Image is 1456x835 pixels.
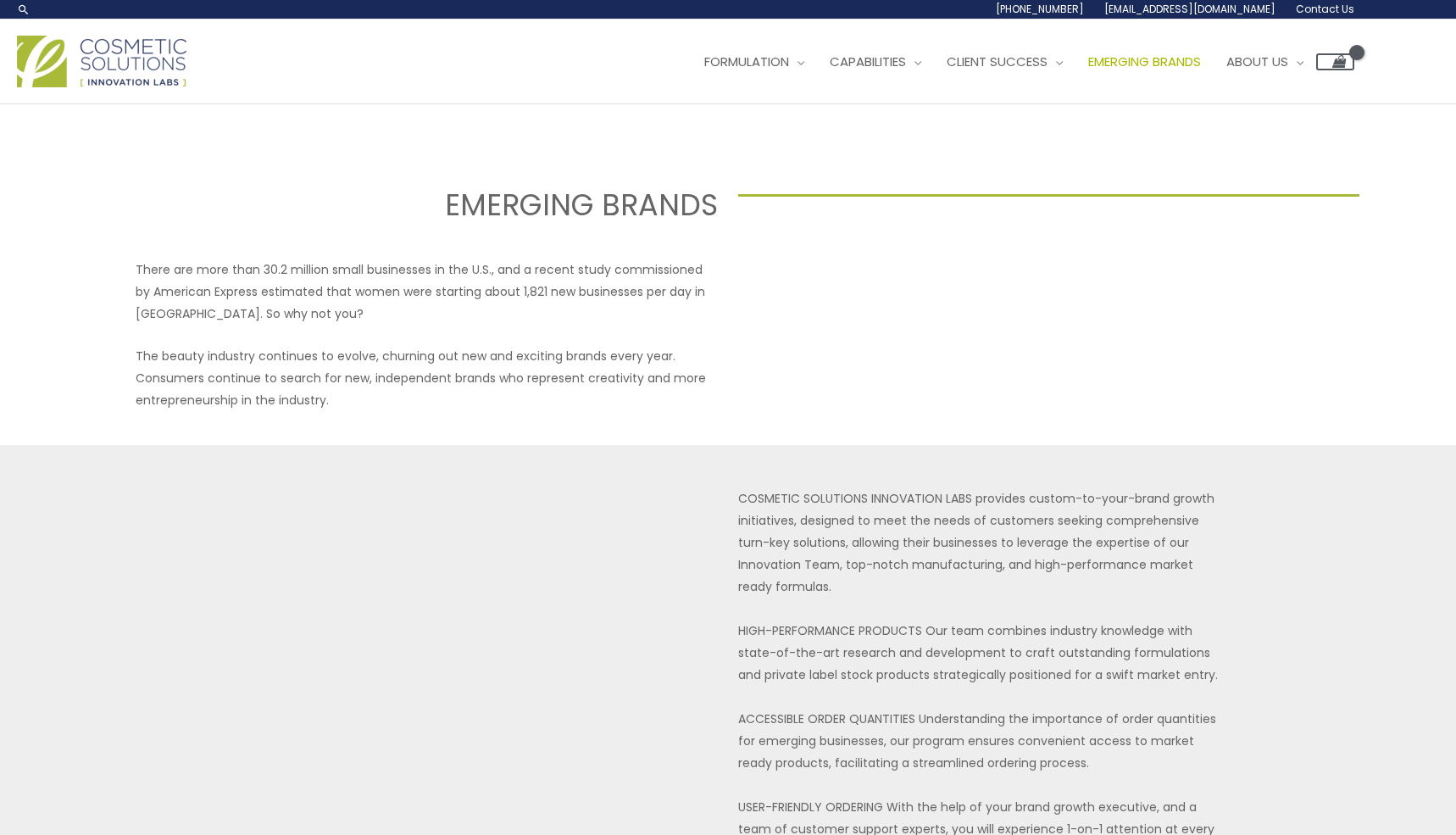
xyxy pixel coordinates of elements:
nav: Site Navigation [679,36,1354,87]
span: Formulation [704,53,789,70]
span: Contact Us [1296,2,1354,16]
img: Cosmetic Solutions Logo [17,36,186,87]
span: [EMAIL_ADDRESS][DOMAIN_NAME] [1104,2,1275,16]
p: There are more than 30.2 million small businesses in the U.S., and a recent study commissioned by... [136,259,718,325]
a: Formulation [692,36,817,87]
span: Client Success [947,53,1048,70]
a: Capabilities [817,36,934,87]
p: The beauty industry continues to evolve, churning out new and exciting brands every year. Consume... [136,345,718,411]
span: About Us [1226,53,1288,70]
a: About Us [1214,36,1316,87]
a: Emerging Brands [1075,36,1214,87]
span: Emerging Brands [1088,53,1201,70]
a: View Shopping Cart, empty [1316,53,1354,70]
a: Search icon link [17,3,31,16]
span: [PHONE_NUMBER] [996,2,1084,16]
a: Client Success [934,36,1075,87]
span: Capabilities [830,53,906,70]
h2: EMERGING BRANDS [97,186,718,225]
